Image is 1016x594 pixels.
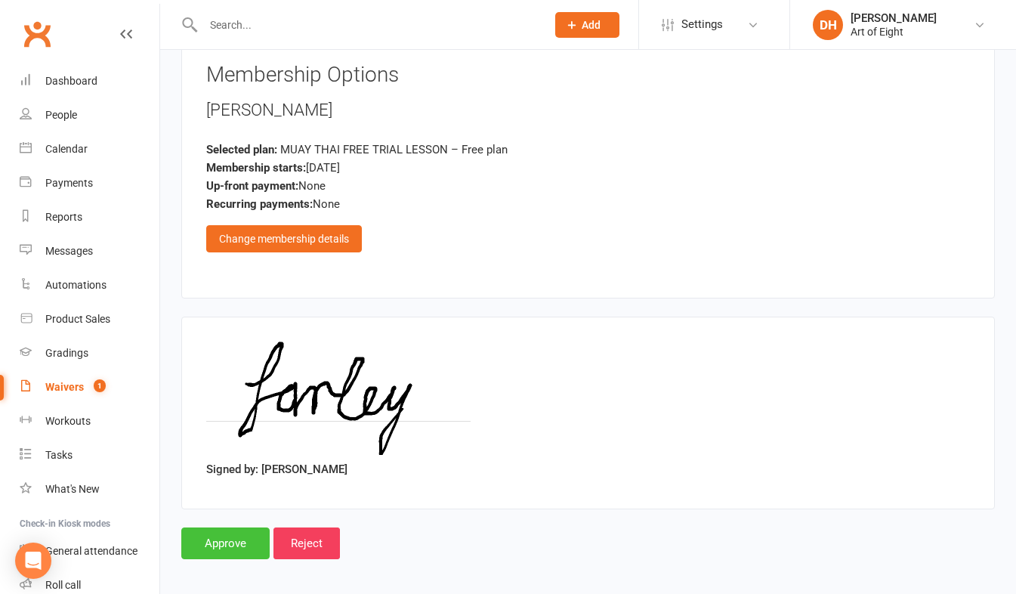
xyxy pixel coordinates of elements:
img: image1755071580.png [206,342,471,455]
div: People [45,109,77,121]
div: Dashboard [45,75,97,87]
div: None [206,195,970,213]
div: Product Sales [45,313,110,325]
a: Calendar [20,132,159,166]
a: Payments [20,166,159,200]
div: Waivers [45,381,84,393]
a: Reports [20,200,159,234]
div: [PERSON_NAME] [206,98,970,122]
a: Waivers 1 [20,370,159,404]
div: DH [813,10,843,40]
a: General attendance kiosk mode [20,534,159,568]
a: What's New [20,472,159,506]
span: Settings [681,8,723,42]
div: [PERSON_NAME] [851,11,937,25]
div: Payments [45,177,93,189]
a: Gradings [20,336,159,370]
div: Roll call [45,579,81,591]
span: MUAY THAI FREE TRIAL LESSON – Free plan [280,143,508,156]
a: Dashboard [20,64,159,98]
a: Clubworx [18,15,56,53]
div: Workouts [45,415,91,427]
strong: Selected plan: [206,143,277,156]
a: Product Sales [20,302,159,336]
strong: Up-front payment: [206,179,298,193]
input: Approve [181,527,270,559]
span: 1 [94,379,106,392]
div: Messages [45,245,93,257]
input: Reject [273,527,340,559]
a: People [20,98,159,132]
div: Calendar [45,143,88,155]
div: Change membership details [206,225,362,252]
a: Automations [20,268,159,302]
div: General attendance [45,545,137,557]
span: Add [582,19,601,31]
a: Tasks [20,438,159,472]
div: What's New [45,483,100,495]
a: Workouts [20,404,159,438]
div: [DATE] [206,159,970,177]
a: Messages [20,234,159,268]
h3: Membership Options [206,63,970,87]
div: Automations [45,279,107,291]
div: Tasks [45,449,73,461]
strong: Recurring payments: [206,197,313,211]
div: Open Intercom Messenger [15,543,51,579]
div: Art of Eight [851,25,937,39]
input: Search... [199,14,536,36]
div: None [206,177,970,195]
label: Signed by: [PERSON_NAME] [206,460,347,478]
div: Reports [45,211,82,223]
div: Gradings [45,347,88,359]
strong: Membership starts: [206,161,306,175]
button: Add [555,12,619,38]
